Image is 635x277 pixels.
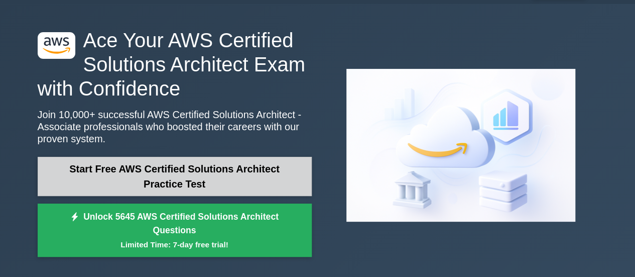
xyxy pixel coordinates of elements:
img: AWS Certified Solutions Architect - Associate Preview [338,61,583,230]
p: Join 10,000+ successful AWS Certified Solutions Architect - Associate professionals who boosted t... [38,109,312,145]
a: Unlock 5645 AWS Certified Solutions Architect QuestionsLimited Time: 7-day free trial! [38,204,312,257]
a: Start Free AWS Certified Solutions Architect Practice Test [38,157,312,196]
h1: Ace Your AWS Certified Solutions Architect Exam with Confidence [38,28,312,101]
small: Limited Time: 7-day free trial! [50,239,299,250]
